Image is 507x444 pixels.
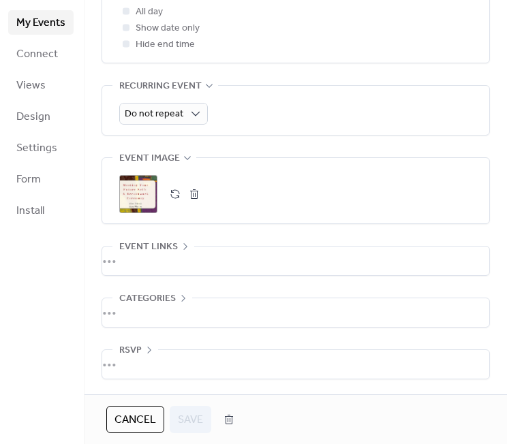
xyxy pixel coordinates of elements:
[119,343,142,359] span: RSVP
[125,105,183,123] span: Do not repeat
[102,247,489,275] div: •••
[114,412,156,428] span: Cancel
[136,4,163,20] span: All day
[16,78,46,94] span: Views
[119,175,157,213] div: ;
[16,15,65,31] span: My Events
[136,37,195,53] span: Hide end time
[102,298,489,327] div: •••
[8,167,74,191] a: Form
[8,104,74,129] a: Design
[8,198,74,223] a: Install
[16,172,41,188] span: Form
[8,10,74,35] a: My Events
[119,239,178,255] span: Event links
[8,42,74,66] a: Connect
[102,350,489,379] div: •••
[16,203,44,219] span: Install
[119,150,180,167] span: Event image
[16,46,58,63] span: Connect
[16,109,50,125] span: Design
[136,20,200,37] span: Show date only
[119,78,202,95] span: Recurring event
[8,73,74,97] a: Views
[16,140,57,157] span: Settings
[8,136,74,160] a: Settings
[119,291,176,307] span: Categories
[106,406,164,433] button: Cancel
